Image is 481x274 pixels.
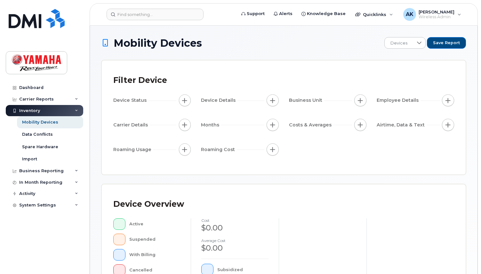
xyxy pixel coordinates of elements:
span: Costs & Averages [289,122,333,128]
div: Filter Device [113,72,167,89]
span: Carrier Details [113,122,150,128]
h4: cost [201,218,268,222]
span: Device Status [113,97,148,104]
span: Save Report [433,40,460,46]
span: Airtime, Data & Text [377,122,427,128]
div: Suspended [129,234,181,245]
div: Active [129,218,181,230]
div: Device Overview [113,196,184,213]
span: Employee Details [377,97,421,104]
button: Save Report [427,37,466,49]
div: $0.00 [201,222,268,233]
h4: Average cost [201,238,268,243]
span: Roaming Cost [201,146,237,153]
span: Mobility Devices [114,37,202,49]
span: Roaming Usage [113,146,153,153]
span: Months [201,122,221,128]
div: $0.00 [201,243,268,254]
span: Business Unit [289,97,324,104]
div: With Billing [129,249,181,261]
span: Devices [385,37,413,49]
span: Device Details [201,97,237,104]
